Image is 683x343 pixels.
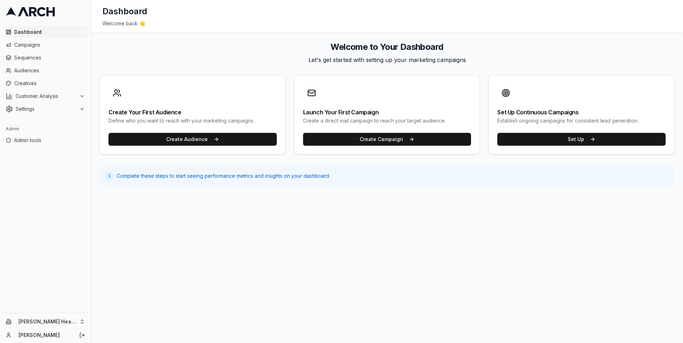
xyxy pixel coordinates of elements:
[14,80,85,87] span: Creatives
[3,65,88,76] a: Audiences
[18,332,72,339] a: [PERSON_NAME]
[3,90,88,102] button: Customer Analysis
[14,41,85,48] span: Campaigns
[77,330,87,340] button: Log out
[3,316,88,327] button: [PERSON_NAME] Heating & Air Conditioning
[3,123,88,135] div: Admin
[3,26,88,38] a: Dashboard
[3,135,88,146] a: Admin tools
[16,105,76,113] span: Settings
[117,172,330,180] span: Complete these steps to start seeing performance metrics and insights on your dashboard.
[303,133,471,146] button: Create Campaign
[14,54,85,61] span: Sequences
[108,109,277,115] div: Create Your First Audience
[18,318,76,325] span: [PERSON_NAME] Heating & Air Conditioning
[497,109,666,115] div: Set Up Continuous Campaigns
[14,28,85,36] span: Dashboard
[3,52,88,63] a: Sequences
[303,117,471,124] div: Create a direct mail campaign to reach your target audience.
[3,39,88,51] a: Campaigns
[102,20,672,27] div: Welcome back 👋
[497,133,666,146] button: Set Up
[108,133,277,146] button: Create Audience
[497,117,666,124] div: Establish ongoing campaigns for consistent lead generation.
[100,41,674,53] h2: Welcome to Your Dashboard
[109,173,110,179] span: i
[102,6,147,17] h1: Dashboard
[3,78,88,89] a: Creatives
[108,117,277,124] div: Define who you want to reach with your marketing campaigns.
[14,67,85,74] span: Audiences
[303,109,471,115] div: Launch Your First Campaign
[14,137,85,144] span: Admin tools
[3,103,88,115] button: Settings
[16,93,76,100] span: Customer Analysis
[100,56,674,64] p: Let's get started with setting up your marketing campaigns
